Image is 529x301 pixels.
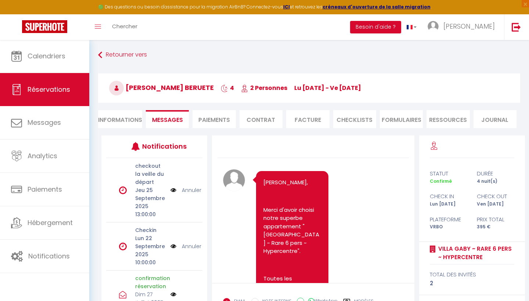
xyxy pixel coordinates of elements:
a: Retourner vers [98,48,520,62]
span: 2 Personnes [241,84,287,92]
span: Analytics [28,151,57,160]
div: 395 € [472,224,519,231]
p: Jeu 25 Septembre 2025 13:00:00 [135,186,166,218]
a: Chercher [107,14,143,40]
div: total des invités [430,270,515,279]
img: NO IMAGE [170,186,176,194]
span: Confirmé [430,178,452,184]
li: Informations [98,110,142,128]
li: Facture [286,110,329,128]
p: [PERSON_NAME], [263,178,321,187]
span: Réservations [28,85,70,94]
div: check out [472,192,519,201]
span: 4 [221,84,234,92]
div: check in [425,192,472,201]
li: FORMULAIRES [380,110,423,128]
div: Plateforme [425,215,472,224]
span: Paiements [28,185,62,194]
div: 4 nuit(s) [472,178,519,185]
img: NO IMAGE [170,242,176,250]
span: Hébergement [28,218,73,227]
div: Ven [DATE] [472,201,519,208]
button: Besoin d'aide ? [350,21,401,33]
p: confirmation réservation [135,274,166,290]
p: Lun 22 Septembre 2025 10:00:00 [135,234,166,266]
span: Notifications [28,251,70,261]
p: Checkin [135,226,166,234]
p: Merci d'avoir choisi notre superbe appartement " [GEOGRAPHIC_DATA] ~ Rare 6 pers ~ Hypercentre". [263,206,321,255]
img: Super Booking [22,20,67,33]
div: Prix total [472,215,519,224]
span: [PERSON_NAME] Beruete [109,83,214,92]
li: Ressources [427,110,469,128]
span: lu [DATE] - ve [DATE] [294,84,361,92]
a: Annuler [182,186,201,194]
li: Paiements [192,110,235,128]
h3: Notifications [142,138,182,155]
span: Chercher [112,22,137,30]
p: checkout la veille du départ [135,162,166,186]
img: NO IMAGE [170,291,176,297]
li: CHECKLISTS [333,110,376,128]
img: ... [428,21,439,32]
a: Annuler [182,242,201,250]
a: ... [PERSON_NAME] [422,14,504,40]
span: Calendriers [28,51,65,61]
li: Journal [474,110,517,128]
img: avatar.png [223,169,245,191]
div: durée [472,169,519,178]
span: Messages [28,118,61,127]
button: Ouvrir le widget de chat LiveChat [6,3,28,25]
img: logout [512,22,521,32]
a: ICI [283,4,290,10]
li: Contrat [240,110,283,128]
a: VILLA GABY ~ Rare 6 pers ~ Hypercentre [436,244,515,262]
span: Messages [152,116,183,124]
div: VRBO [425,224,472,231]
div: 2 [430,279,515,288]
span: [PERSON_NAME] [443,22,495,31]
div: Lun [DATE] [425,201,472,208]
a: créneaux d'ouverture de la salle migration [323,4,431,10]
div: statut [425,169,472,178]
